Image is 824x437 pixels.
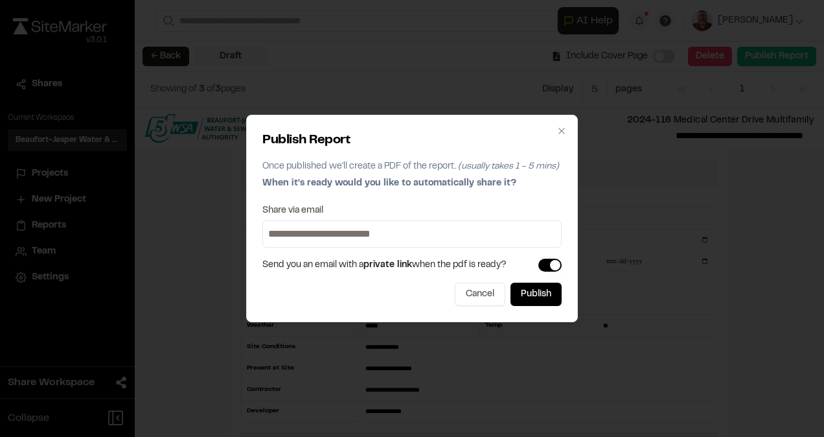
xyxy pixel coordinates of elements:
h2: Publish Report [262,131,562,150]
label: Share via email [262,206,323,215]
p: Once published we'll create a PDF of the report. [262,159,562,174]
span: When it's ready would you like to automatically share it? [262,180,516,187]
span: (usually takes 1 - 5 mins) [458,163,559,171]
span: private link [363,261,412,269]
button: Cancel [455,283,505,306]
span: Send you an email with a when the pdf is ready? [262,258,507,272]
button: Publish [510,283,562,306]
